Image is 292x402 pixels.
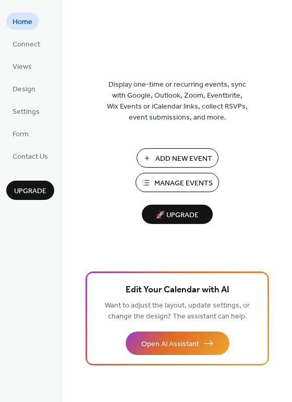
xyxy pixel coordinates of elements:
[13,17,32,28] span: Home
[13,39,40,50] span: Connect
[141,339,199,350] span: Open AI Assistant
[6,181,54,200] button: Upgrade
[6,80,42,97] a: Design
[142,205,213,224] button: 🚀 Upgrade
[6,102,46,120] a: Settings
[155,153,212,164] span: Add New Event
[13,62,32,73] span: Views
[126,283,229,298] span: Edit Your Calendar with AI
[6,35,46,52] a: Connect
[148,208,206,222] span: 🚀 Upgrade
[13,151,48,162] span: Contact Us
[6,57,38,75] a: Views
[105,299,250,324] span: Want to adjust the layout, update settings, or change the design? The assistant can help.
[13,129,29,140] span: Form
[14,186,46,197] span: Upgrade
[107,79,248,123] span: Display one-time or recurring events, sync with Google, Outlook, Zoom, Eventbrite, Wix Events or ...
[13,84,35,95] span: Design
[13,107,40,117] span: Settings
[126,332,229,355] button: Open AI Assistant
[6,147,54,164] a: Contact Us
[6,125,35,142] a: Form
[154,178,213,189] span: Manage Events
[136,173,219,192] button: Manage Events
[137,148,218,168] button: Add New Event
[6,13,39,30] a: Home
